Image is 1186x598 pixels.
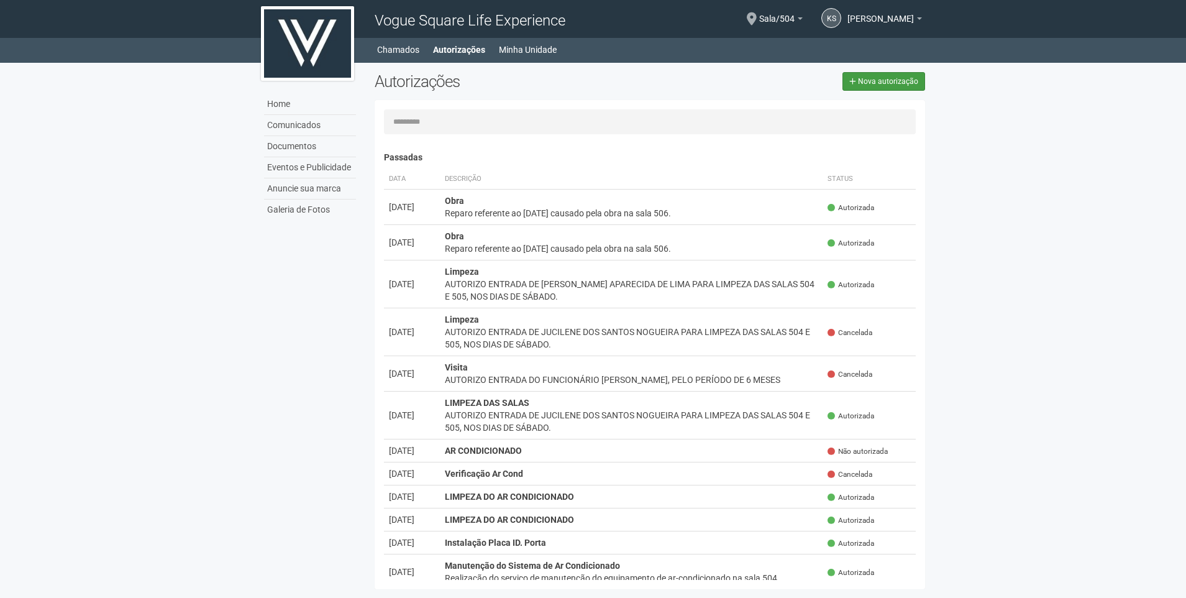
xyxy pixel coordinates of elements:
th: Status [823,169,916,190]
strong: Obra [445,196,464,206]
div: [DATE] [389,409,435,421]
span: Autorizada [828,515,874,526]
strong: LIMPEZA DO AR CONDICIONADO [445,492,574,502]
a: Home [264,94,356,115]
a: KS [821,8,841,28]
span: Cancelada [828,469,872,480]
img: logo.jpg [261,6,354,81]
th: Data [384,169,440,190]
a: [PERSON_NAME] [847,16,922,25]
span: Autorizada [828,280,874,290]
div: [DATE] [389,367,435,380]
strong: Visita [445,362,468,372]
a: Sala/504 [759,16,803,25]
div: [DATE] [389,201,435,213]
strong: AR CONDICIONADO [445,446,522,456]
div: [DATE] [389,513,435,526]
a: Galeria de Fotos [264,200,356,220]
div: AUTORIZO ENTRADA DO FUNCIONÁRIO [PERSON_NAME], PELO PERÍODO DE 6 MESES [445,374,818,386]
span: Não autorizada [828,446,888,457]
div: [DATE] [389,444,435,457]
span: Katia Soares [847,2,914,24]
span: Autorizada [828,411,874,421]
span: Nova autorização [858,77,918,86]
th: Descrição [440,169,823,190]
strong: Obra [445,231,464,241]
a: Nova autorização [842,72,925,91]
span: Autorizada [828,492,874,503]
a: Eventos e Publicidade [264,157,356,178]
h4: Passadas [384,153,916,162]
strong: LIMPEZA DAS SALAS [445,398,529,408]
span: Autorizada [828,568,874,578]
strong: Manutenção do Sistema de Ar Condicionado [445,561,620,571]
span: Autorizada [828,238,874,249]
div: [DATE] [389,326,435,338]
div: [DATE] [389,278,435,290]
span: Autorizada [828,203,874,213]
span: Cancelada [828,369,872,380]
div: AUTORIZO ENTRADA DE JUCILENE DOS SANTOS NOGUEIRA PARA LIMPEZA DAS SALAS 504 E 505, NOS DIAS DE SÁ... [445,326,818,351]
a: Documentos [264,136,356,157]
strong: LIMPEZA DO AR CONDICIONADO [445,515,574,525]
div: Reparo referente ao [DATE] causado pela obra na sala 506. [445,207,818,219]
div: [DATE] [389,536,435,549]
span: Sala/504 [759,2,795,24]
div: AUTORIZO ENTRADA DE JUCILENE DOS SANTOS NOGUEIRA PARA LIMPEZA DAS SALAS 504 E 505, NOS DIAS DE SÁ... [445,409,818,434]
strong: Limpeza [445,267,479,277]
a: Comunicados [264,115,356,136]
div: Reparo referente ao [DATE] causado pela obra na sala 506. [445,242,818,255]
div: [DATE] [389,236,435,249]
div: AUTORIZO ENTRADA DE [PERSON_NAME] APARECIDA DE LIMA PARA LIMPEZA DAS SALAS 504 E 505, NOS DIAS DE... [445,278,818,303]
span: Vogue Square Life Experience [375,12,565,29]
div: Realização do serviço de manutenção do equipamento de ar-condicionado na sala 504. [445,572,818,584]
a: Autorizações [433,41,485,58]
span: Cancelada [828,328,872,338]
h2: Autorizações [375,72,641,91]
div: [DATE] [389,566,435,578]
span: Autorizada [828,538,874,549]
div: [DATE] [389,490,435,503]
a: Anuncie sua marca [264,178,356,200]
strong: Verificação Ar Cond [445,469,523,479]
strong: Instalação Placa ID. Porta [445,538,546,548]
a: Minha Unidade [499,41,557,58]
strong: Limpeza [445,315,479,324]
div: [DATE] [389,467,435,480]
a: Chamados [377,41,419,58]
